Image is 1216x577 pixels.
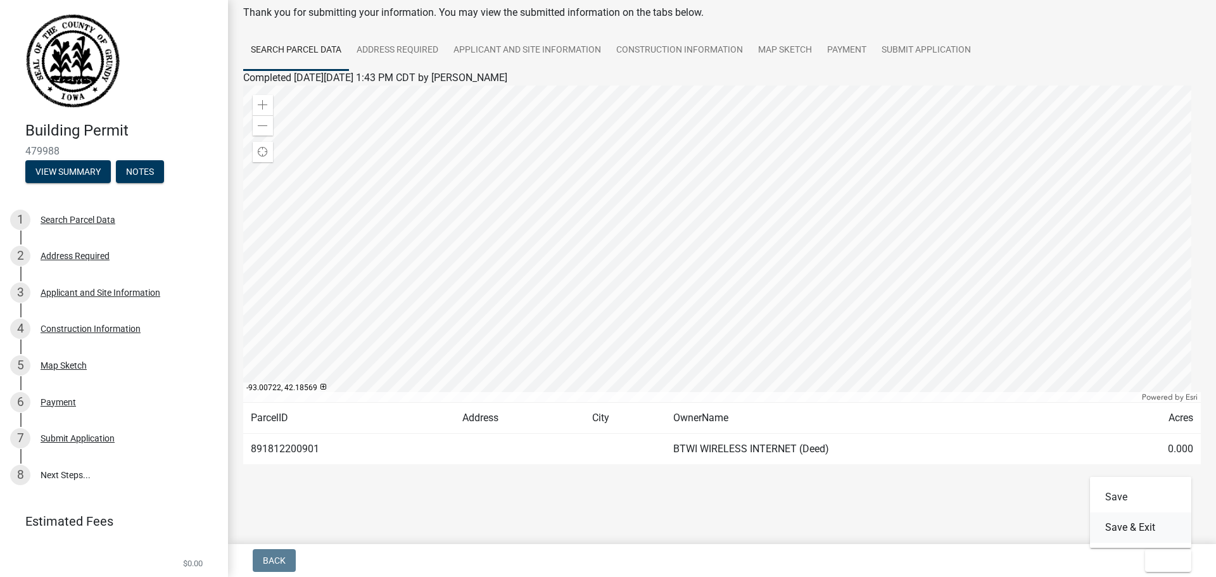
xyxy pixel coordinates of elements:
span: Back [263,555,286,566]
div: Payment [41,398,76,407]
div: 7 [10,428,30,448]
wm-modal-confirm: Summary [25,167,111,177]
a: Address Required [349,30,446,71]
a: Estimated Fees [10,509,208,534]
div: Construction Information [41,324,141,333]
td: OwnerName [666,403,1098,434]
a: Map Sketch [750,30,820,71]
div: Address Required [41,251,110,260]
button: Save & Exit [1090,512,1191,543]
a: Submit Application [874,30,978,71]
img: Grundy County, Iowa [25,13,120,108]
td: 0.000 [1098,434,1201,465]
wm-modal-confirm: Notes [116,167,164,177]
div: 3 [10,282,30,303]
div: 8 [10,465,30,485]
span: $0.00 [183,559,203,567]
div: Map Sketch [41,361,87,370]
td: BTWI WIRELESS INTERNET (Deed) [666,434,1098,465]
div: Search Parcel Data [41,215,115,224]
div: Find my location [253,142,273,162]
div: Applicant and Site Information [41,288,160,297]
a: Construction Information [609,30,750,71]
a: Search Parcel Data [243,30,349,71]
td: ParcelID [243,403,455,434]
a: Esri [1186,393,1198,402]
span: 479988 [25,145,203,157]
div: 5 [10,355,30,376]
div: 4 [10,319,30,339]
div: Exit [1090,477,1191,548]
div: 6 [10,392,30,412]
div: 2 [10,246,30,266]
td: Address [455,403,585,434]
span: Exit [1155,555,1174,566]
div: Zoom out [253,115,273,136]
div: Thank you for submitting your information. You may view the submitted information on the tabs below. [243,5,1201,20]
td: Acres [1098,403,1201,434]
div: 1 [10,210,30,230]
a: Payment [820,30,874,71]
button: Back [253,549,296,572]
button: Notes [116,160,164,183]
a: Applicant and Site Information [446,30,609,71]
h4: Building Permit [25,122,218,140]
div: Submit Application [41,434,115,443]
button: View Summary [25,160,111,183]
button: Save [1090,482,1191,512]
div: Powered by [1139,392,1201,402]
div: Zoom in [253,95,273,115]
button: Exit [1145,549,1191,572]
td: City [585,403,666,434]
span: Completed [DATE][DATE] 1:43 PM CDT by [PERSON_NAME] [243,72,507,84]
td: 891812200901 [243,434,455,465]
